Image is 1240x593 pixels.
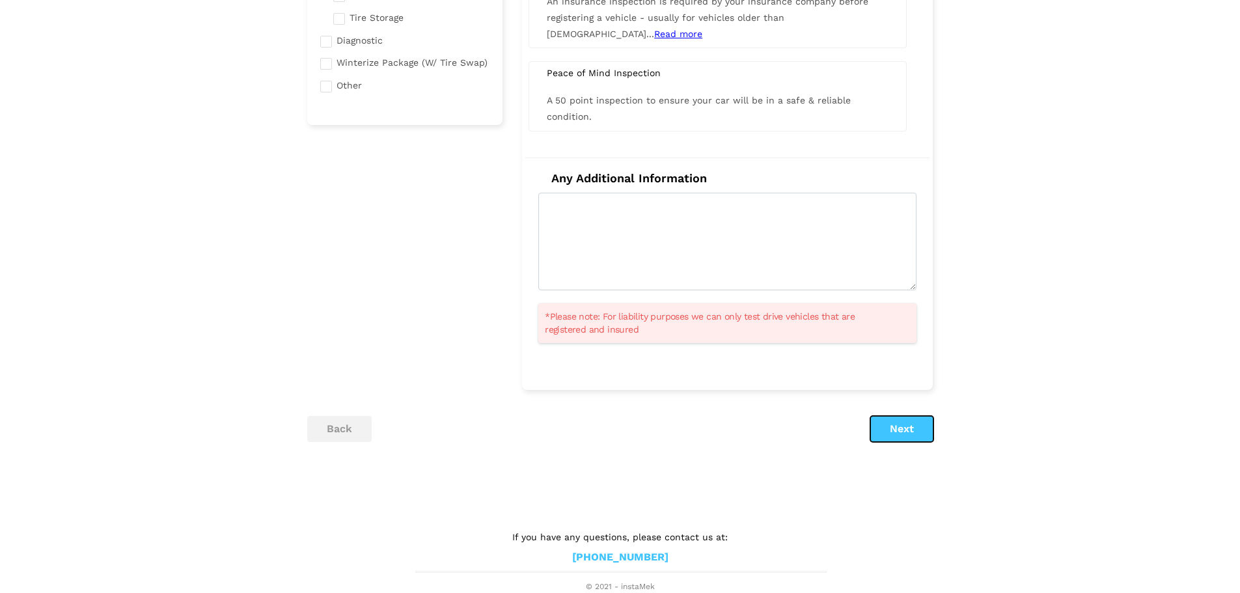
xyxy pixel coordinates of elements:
button: back [307,416,372,442]
span: © 2021 - instaMek [415,582,825,592]
span: A 50 point inspection to ensure your car will be in a safe & reliable condition. [547,95,851,122]
button: Next [870,416,933,442]
span: *Please note: For liability purposes we can only test drive vehicles that are registered and insured [545,310,894,336]
a: [PHONE_NUMBER] [572,551,668,564]
span: Read more [654,29,702,39]
h4: Any Additional Information [538,171,916,186]
p: If you have any questions, please contact us at: [415,530,825,544]
div: Peace of Mind Inspection [537,67,898,79]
